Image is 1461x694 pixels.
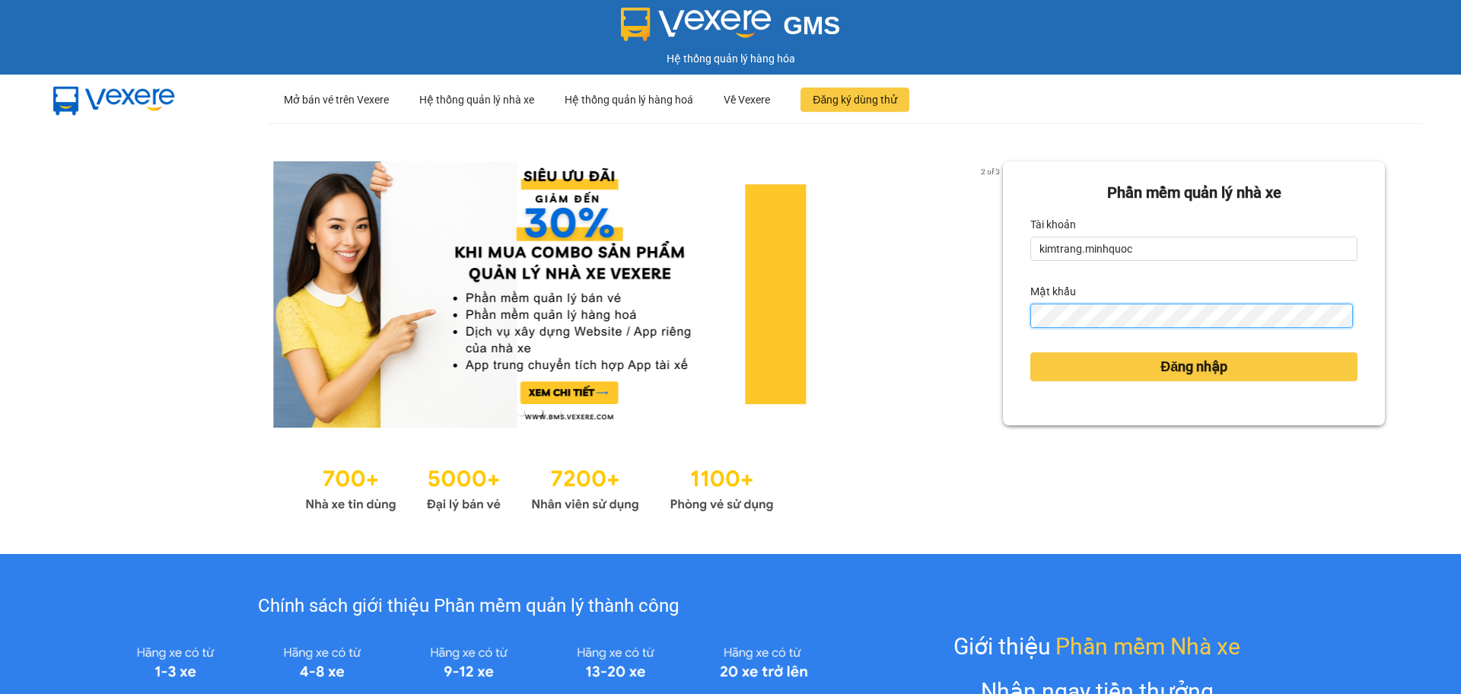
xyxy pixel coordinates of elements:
label: Mật khẩu [1030,279,1076,304]
button: next slide / item [982,161,1003,428]
div: Giới thiệu [953,629,1240,664]
div: Hệ thống quản lý nhà xe [419,75,534,124]
li: slide item 1 [518,409,524,415]
button: Đăng ký dùng thử [801,88,909,112]
button: Đăng nhập [1030,352,1358,381]
span: GMS [783,11,840,40]
label: Tài khoản [1030,212,1076,237]
div: Về Vexere [724,75,770,124]
li: slide item 2 [536,409,543,415]
div: Phần mềm quản lý nhà xe [1030,181,1358,205]
input: Tài khoản [1030,237,1358,261]
div: Chính sách giới thiệu Phần mềm quản lý thành công [102,592,835,621]
li: slide item 3 [555,409,561,415]
img: Statistics.png [305,458,774,516]
input: Mật khẩu [1030,304,1353,328]
span: Đăng nhập [1160,356,1227,377]
span: Đăng ký dùng thử [813,91,897,108]
div: Hệ thống quản lý hàng hóa [4,50,1457,67]
img: mbUUG5Q.png [38,75,190,125]
div: Hệ thống quản lý hàng hoá [565,75,693,124]
p: 2 of 3 [976,161,1003,181]
button: previous slide / item [76,161,97,428]
span: Phần mềm Nhà xe [1055,629,1240,664]
img: logo 2 [621,8,772,41]
div: Mở bán vé trên Vexere [284,75,389,124]
a: GMS [621,23,841,35]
